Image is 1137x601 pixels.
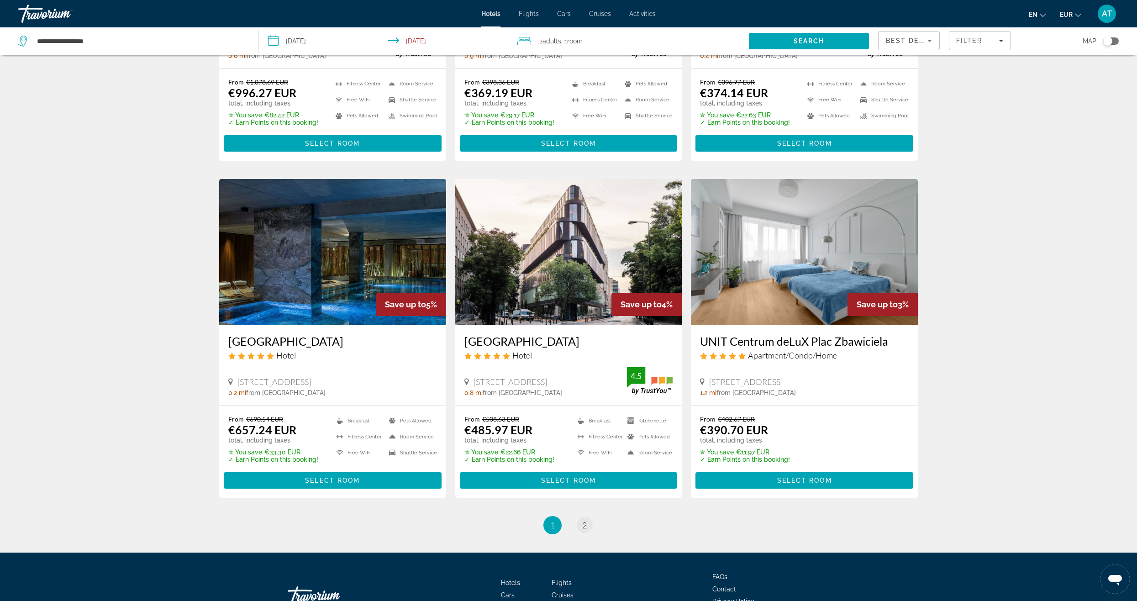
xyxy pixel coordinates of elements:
div: 5 star Hotel [228,350,437,360]
span: 2 [582,520,587,530]
p: total, including taxes [700,100,790,107]
span: Save up to [385,300,426,309]
li: Pets Allowed [803,110,856,121]
a: Select Room [224,137,442,148]
li: Free WiFi [331,94,384,105]
span: Select Room [541,477,596,484]
del: €508.63 EUR [482,415,519,423]
a: Select Room [460,474,678,484]
a: [GEOGRAPHIC_DATA] [228,334,437,348]
button: Select check in and out date [259,27,509,55]
a: Activities [629,10,656,17]
li: Free WiFi [332,447,384,459]
span: From [464,78,480,86]
li: Room Service [623,447,673,459]
a: [GEOGRAPHIC_DATA] [464,334,673,348]
button: Filters [949,31,1011,50]
del: €1,078.69 EUR [246,78,288,86]
a: Cars [557,10,571,17]
span: from [GEOGRAPHIC_DATA] [247,52,326,59]
li: Free WiFi [573,447,623,459]
a: UNIT Centrum deLuX Plac Zbawiciela [700,334,909,348]
del: €402.67 EUR [718,415,755,423]
span: From [700,78,716,86]
li: Pets Allowed [331,110,384,121]
span: en [1029,11,1037,18]
span: , 1 [561,35,583,47]
p: total, including taxes [464,437,554,444]
p: total, including taxes [464,100,554,107]
img: Nobu Hotel Warsaw [455,179,682,325]
span: from [GEOGRAPHIC_DATA] [718,52,798,59]
a: Cruises [589,10,611,17]
span: Search [794,37,825,45]
span: ✮ You save [464,111,498,119]
ins: €485.97 EUR [464,423,532,437]
span: 0.4 mi [700,52,718,59]
li: Room Service [620,94,673,105]
div: 5 star Apartment [700,350,909,360]
a: Select Room [224,474,442,484]
p: total, including taxes [700,437,790,444]
a: Contact [712,585,736,593]
ins: €657.24 EUR [228,423,296,437]
p: €82.42 EUR [228,111,318,119]
li: Room Service [384,78,437,90]
a: Select Room [460,137,678,148]
li: Swimming Pool [384,110,437,121]
span: From [228,78,244,86]
span: ✮ You save [700,111,734,119]
ins: €390.70 EUR [700,423,768,437]
span: [STREET_ADDRESS] [237,377,311,387]
a: Cruises [552,591,574,599]
li: Breakfast [568,78,620,90]
span: ✮ You save [464,448,498,456]
li: Fitness Center [332,431,384,443]
p: total, including taxes [228,100,318,107]
span: from [GEOGRAPHIC_DATA] [716,389,796,396]
img: UNIT Centrum deLuX Plac Zbawiciela [691,179,918,325]
span: [STREET_ADDRESS] [474,377,547,387]
li: Pets Allowed [623,431,673,443]
a: Hotels [501,579,520,586]
li: Fitness Center [331,78,384,90]
span: [STREET_ADDRESS] [709,377,783,387]
span: ✮ You save [700,448,734,456]
li: Shuttle Service [384,447,437,459]
img: TrustYou guest rating badge [627,367,673,394]
p: €29.17 EUR [464,111,554,119]
button: Toggle map [1096,37,1119,45]
a: Flights [519,10,539,17]
span: Select Room [777,140,832,147]
span: Flights [552,579,572,586]
li: Shuttle Service [856,94,909,105]
span: FAQs [712,573,727,580]
iframe: Schaltfläche zum Öffnen des Messaging-Fensters [1100,564,1130,594]
button: Select Room [460,472,678,489]
del: €690.54 EUR [246,415,283,423]
p: €22.66 EUR [464,448,554,456]
p: ✓ Earn Points on this booking! [228,456,318,463]
span: Select Room [777,477,832,484]
span: 1 [550,520,555,530]
p: €33.30 EUR [228,448,318,456]
span: 1.2 mi [700,389,716,396]
li: Room Service [856,78,909,90]
span: Hotel [512,350,532,360]
span: Room [567,37,583,45]
p: ✓ Earn Points on this booking! [464,119,554,126]
span: Best Deals [886,37,933,44]
div: 5 star Hotel [464,350,673,360]
li: Kitchenette [623,415,673,427]
p: ✓ Earn Points on this booking! [464,456,554,463]
p: €22.63 EUR [700,111,790,119]
span: Map [1083,35,1096,47]
button: Select Room [695,472,913,489]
